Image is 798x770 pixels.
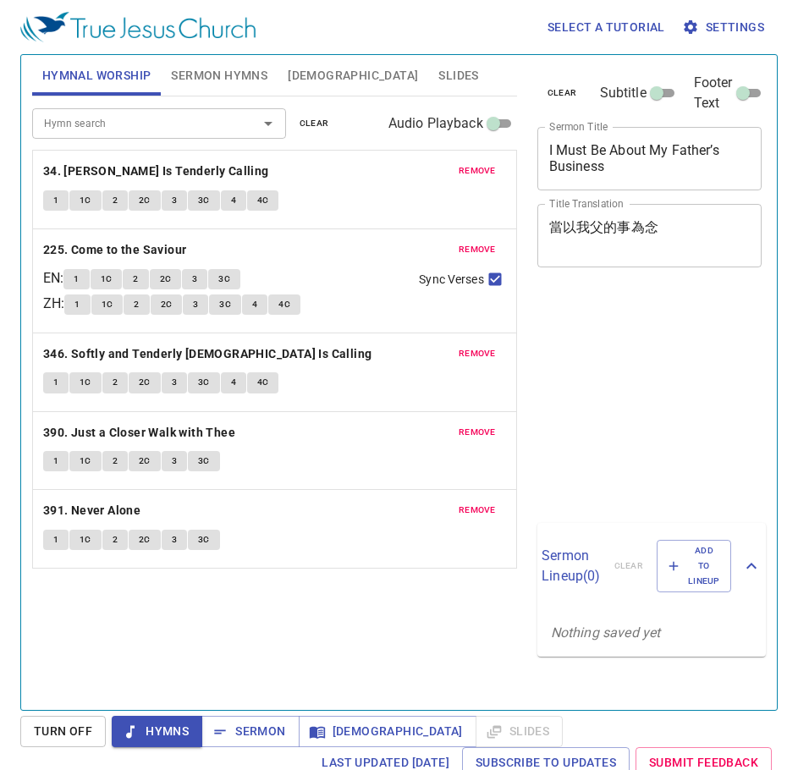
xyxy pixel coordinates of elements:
[208,269,240,289] button: 3C
[53,193,58,208] span: 1
[257,193,269,208] span: 4C
[449,500,506,520] button: remove
[600,83,647,103] span: Subtitle
[537,523,766,610] div: Sermon Lineup(0)clearAdd to Lineup
[80,193,91,208] span: 1C
[53,375,58,390] span: 1
[129,530,161,550] button: 2C
[43,372,69,393] button: 1
[247,190,279,211] button: 4C
[91,269,123,289] button: 1C
[69,451,102,471] button: 1C
[112,716,202,747] button: Hymns
[129,372,161,393] button: 2C
[549,142,751,174] textarea: I Must Be About My Father’s Business
[288,65,418,86] span: [DEMOGRAPHIC_DATA]
[449,422,506,443] button: remove
[43,500,144,521] button: 391. Never Alone
[69,190,102,211] button: 1C
[129,190,161,211] button: 2C
[198,193,210,208] span: 3C
[459,425,496,440] span: remove
[113,193,118,208] span: 2
[124,294,149,315] button: 2
[551,624,661,641] i: Nothing saved yet
[63,269,89,289] button: 1
[162,190,187,211] button: 3
[300,116,329,131] span: clear
[53,532,58,547] span: 1
[53,454,58,469] span: 1
[102,372,128,393] button: 2
[160,272,172,287] span: 2C
[449,161,506,181] button: remove
[252,297,257,312] span: 4
[43,161,269,182] b: 34. [PERSON_NAME] Is Tenderly Calling
[161,297,173,312] span: 2C
[449,344,506,364] button: remove
[43,500,140,521] b: 391. Never Alone
[113,375,118,390] span: 2
[162,530,187,550] button: 3
[102,530,128,550] button: 2
[101,272,113,287] span: 1C
[123,269,148,289] button: 2
[129,451,161,471] button: 2C
[80,532,91,547] span: 1C
[151,294,183,315] button: 2C
[43,268,63,289] p: EN :
[459,503,496,518] span: remove
[449,239,506,260] button: remove
[299,716,476,747] button: [DEMOGRAPHIC_DATA]
[289,113,339,134] button: clear
[256,112,280,135] button: Open
[268,294,300,315] button: 4C
[125,721,189,742] span: Hymns
[198,532,210,547] span: 3C
[20,12,256,42] img: True Jesus Church
[679,12,771,43] button: Settings
[548,85,577,101] span: clear
[133,272,138,287] span: 2
[459,242,496,257] span: remove
[162,451,187,471] button: 3
[183,294,208,315] button: 3
[188,190,220,211] button: 3C
[43,190,69,211] button: 1
[91,294,124,315] button: 1C
[549,219,751,251] textarea: 當以我父的事為念
[182,269,207,289] button: 3
[171,65,267,86] span: Sermon Hymns
[242,294,267,315] button: 4
[162,372,187,393] button: 3
[80,375,91,390] span: 1C
[548,17,665,38] span: Select a tutorial
[668,543,720,590] span: Add to Lineup
[139,532,151,547] span: 2C
[201,716,299,747] button: Sermon
[42,65,151,86] span: Hymnal Worship
[113,532,118,547] span: 2
[172,532,177,547] span: 3
[685,17,764,38] span: Settings
[541,12,672,43] button: Select a tutorial
[188,530,220,550] button: 3C
[80,454,91,469] span: 1C
[198,375,210,390] span: 3C
[209,294,241,315] button: 3C
[459,346,496,361] span: remove
[192,272,197,287] span: 3
[69,372,102,393] button: 1C
[221,372,246,393] button: 4
[102,297,113,312] span: 1C
[438,65,478,86] span: Slides
[43,344,372,365] b: 346. Softly and Tenderly [DEMOGRAPHIC_DATA] Is Calling
[43,422,235,443] b: 390. Just a Closer Walk with Thee
[188,451,220,471] button: 3C
[43,451,69,471] button: 1
[139,193,151,208] span: 2C
[694,73,733,113] span: Footer Text
[43,344,375,365] button: 346. Softly and Tenderly [DEMOGRAPHIC_DATA] Is Calling
[459,163,496,179] span: remove
[188,372,220,393] button: 3C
